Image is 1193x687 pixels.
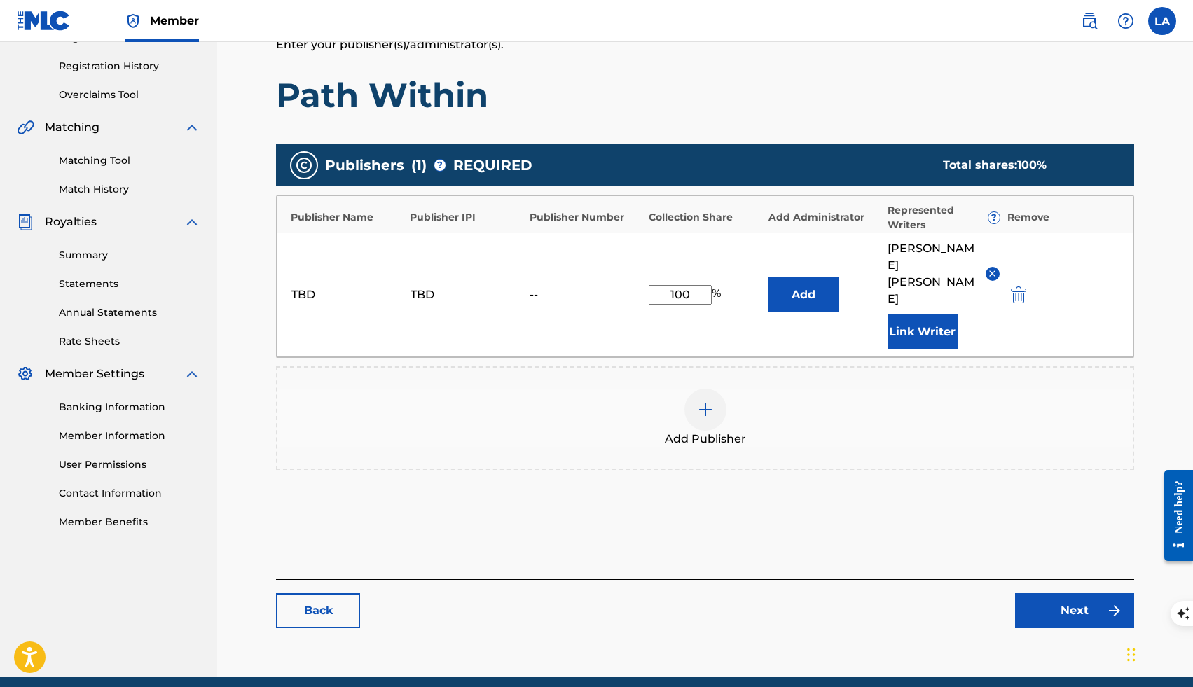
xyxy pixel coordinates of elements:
a: Annual Statements [59,305,200,320]
img: expand [184,214,200,230]
iframe: Resource Center [1154,459,1193,571]
span: Member Settings [45,366,144,382]
span: % [712,285,724,305]
a: Back [276,593,360,628]
span: Royalties [45,214,97,230]
div: Total shares: [943,157,1106,174]
a: Statements [59,277,200,291]
a: Member Information [59,429,200,443]
img: expand [184,366,200,382]
img: help [1117,13,1134,29]
button: Link Writer [888,314,958,349]
div: Add Administrator [768,210,881,225]
img: remove-from-list-button [987,268,998,279]
span: [PERSON_NAME] [PERSON_NAME] [888,240,975,307]
img: Royalties [17,214,34,230]
span: Add Publisher [665,431,746,447]
img: search [1081,13,1098,29]
a: Match History [59,182,200,197]
div: Help [1112,7,1140,35]
span: Publishers [325,155,404,176]
a: Registration History [59,59,200,74]
img: 12a2ab48e56ec057fbd8.svg [1011,286,1026,303]
img: Matching [17,119,34,136]
a: Summary [59,248,200,263]
a: User Permissions [59,457,200,472]
button: Add [768,277,839,312]
img: Member Settings [17,366,34,382]
h1: Path Within [276,74,1134,116]
p: Enter your publisher(s)/administrator(s). [276,36,1134,53]
a: Banking Information [59,400,200,415]
a: Overclaims Tool [59,88,200,102]
div: Collection Share [649,210,761,225]
a: Matching Tool [59,153,200,168]
a: Member Benefits [59,515,200,529]
span: ? [434,160,446,171]
div: Publisher IPI [410,210,522,225]
div: User Menu [1148,7,1176,35]
div: Represented Writers [888,203,1000,233]
span: Member [150,13,199,29]
a: Contact Information [59,486,200,501]
img: Top Rightsholder [125,13,142,29]
div: Remove [1007,210,1119,225]
a: Public Search [1075,7,1103,35]
span: 100 % [1017,158,1047,172]
span: REQUIRED [453,155,532,176]
div: Publisher Number [530,210,642,225]
a: Rate Sheets [59,334,200,349]
span: Matching [45,119,99,136]
span: ? [988,212,1000,223]
img: f7272a7cc735f4ea7f67.svg [1106,602,1123,619]
iframe: Chat Widget [1123,620,1193,687]
span: ( 1 ) [411,155,427,176]
div: Publisher Name [291,210,403,225]
img: MLC Logo [17,11,71,31]
img: publishers [296,157,312,174]
a: Next [1015,593,1134,628]
img: add [697,401,714,418]
img: expand [184,119,200,136]
div: Drag [1127,634,1136,676]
